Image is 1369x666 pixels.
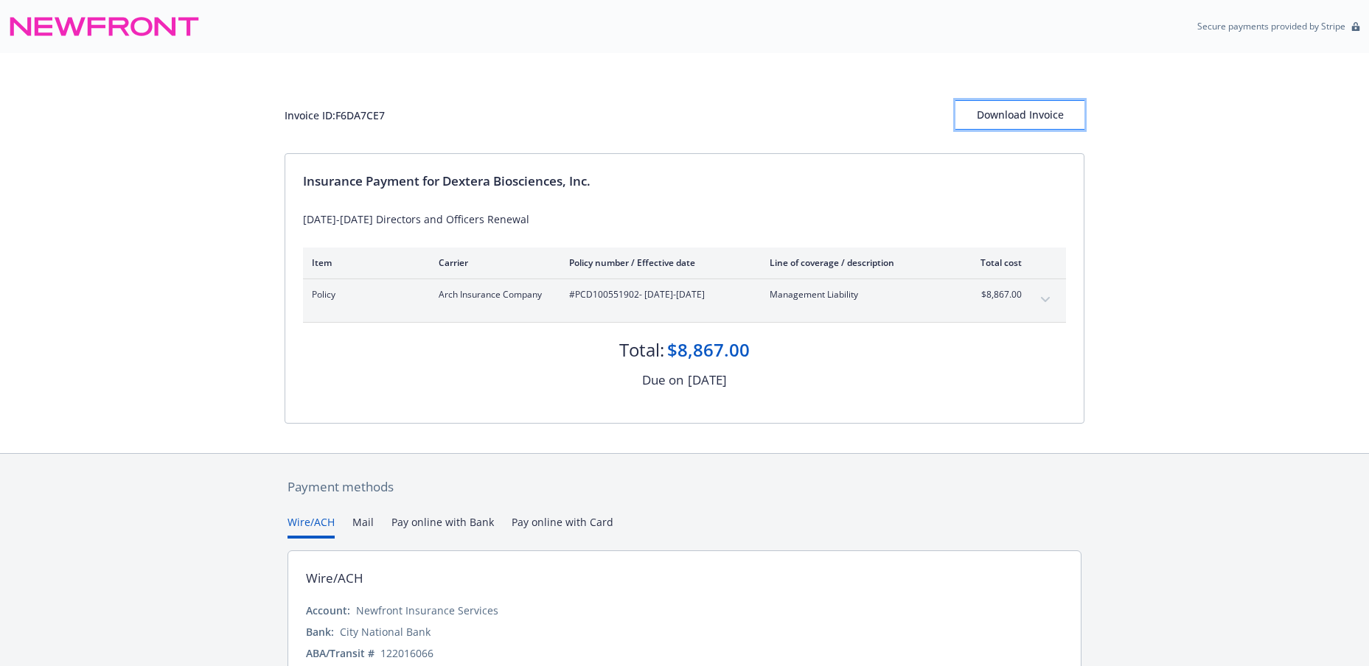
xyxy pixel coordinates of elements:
[439,288,546,301] span: Arch Insurance Company
[303,172,1066,191] div: Insurance Payment for Dextera Biosciences, Inc.
[642,371,683,390] div: Due on
[312,256,415,269] div: Item
[955,101,1084,129] div: Download Invoice
[391,514,494,539] button: Pay online with Bank
[306,645,375,661] div: ABA/Transit #
[569,288,746,301] span: #PCD100551902 - [DATE]-[DATE]
[306,569,363,588] div: Wire/ACH
[306,624,334,639] div: Bank:
[955,100,1084,130] button: Download Invoice
[312,288,415,301] span: Policy
[306,603,350,618] div: Account:
[285,108,385,123] div: Invoice ID: F6DA7CE7
[303,211,1066,227] div: [DATE]-[DATE] Directors and Officers Renewal
[512,514,613,539] button: Pay online with Card
[966,256,1022,269] div: Total cost
[966,288,1022,301] span: $8,867.00
[770,288,943,301] span: Management Liability
[1034,288,1057,312] button: expand content
[688,371,727,390] div: [DATE]
[356,603,498,618] div: Newfront Insurance Services
[303,279,1066,322] div: PolicyArch Insurance Company#PCD100551902- [DATE]-[DATE]Management Liability$8,867.00expand content
[439,256,546,269] div: Carrier
[288,477,1081,497] div: Payment methods
[667,337,750,362] div: $8,867.00
[288,514,335,539] button: Wire/ACH
[340,624,431,639] div: City National Bank
[619,337,664,362] div: Total:
[380,645,433,661] div: 122016066
[770,256,943,269] div: Line of coverage / description
[352,514,374,539] button: Mail
[569,256,746,269] div: Policy number / Effective date
[1197,20,1345,32] p: Secure payments provided by Stripe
